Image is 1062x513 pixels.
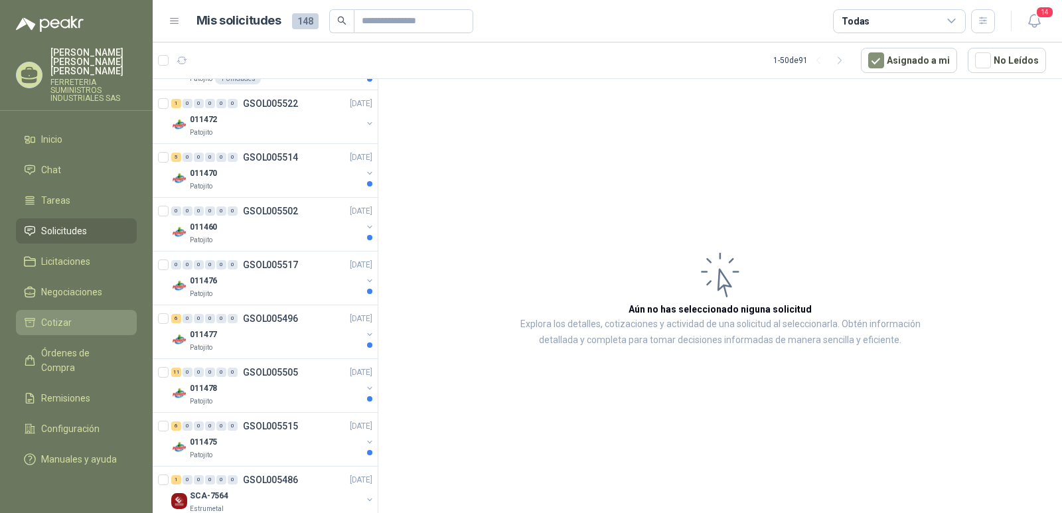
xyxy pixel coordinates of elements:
div: 1 [171,475,181,484]
p: SCA-7564 [190,490,228,502]
div: 0 [171,260,181,269]
a: Configuración [16,416,137,441]
a: Solicitudes [16,218,137,244]
div: 0 [183,260,192,269]
div: 0 [205,421,215,431]
p: Patojito [190,396,212,407]
div: 0 [194,314,204,323]
a: Inicio [16,127,137,152]
h1: Mis solicitudes [196,11,281,31]
div: 0 [183,99,192,108]
p: GSOL005514 [243,153,298,162]
div: 1 Unidades [215,74,261,84]
div: 0 [228,475,238,484]
div: 0 [205,368,215,377]
img: Company Logo [171,117,187,133]
button: 14 [1022,9,1046,33]
p: [DATE] [350,366,372,379]
p: 011476 [190,275,217,287]
p: GSOL005486 [243,475,298,484]
div: 0 [216,475,226,484]
div: 0 [183,368,192,377]
div: 0 [228,421,238,431]
div: 0 [183,421,192,431]
a: 6 0 0 0 0 0 GSOL005496[DATE] Company Logo011477Patojito [171,311,375,353]
div: 0 [228,153,238,162]
span: search [337,16,346,25]
img: Company Logo [171,386,187,402]
div: 0 [205,475,215,484]
span: 14 [1035,6,1054,19]
p: [PERSON_NAME] [PERSON_NAME] [PERSON_NAME] [50,48,137,76]
div: 0 [194,475,204,484]
div: 0 [216,368,226,377]
p: GSOL005496 [243,314,298,323]
div: 0 [216,421,226,431]
div: 0 [216,153,226,162]
span: Chat [41,163,61,177]
img: Company Logo [171,439,187,455]
img: Company Logo [171,224,187,240]
p: Patojito [190,181,212,192]
p: 011475 [190,436,217,449]
span: Configuración [41,421,100,436]
div: 6 [171,314,181,323]
span: Tareas [41,193,70,208]
p: 011478 [190,382,217,395]
p: [DATE] [350,313,372,325]
div: 0 [194,206,204,216]
p: [DATE] [350,151,372,164]
a: 5 0 0 0 0 0 GSOL005514[DATE] Company Logo011470Patojito [171,149,375,192]
div: 0 [228,314,238,323]
span: Negociaciones [41,285,102,299]
p: [DATE] [350,205,372,218]
a: 0 0 0 0 0 0 GSOL005502[DATE] Company Logo011460Patojito [171,203,375,246]
div: 0 [183,314,192,323]
p: FERRETERIA SUMINISTROS INDUSTRIALES SAS [50,78,137,102]
a: 6 0 0 0 0 0 GSOL005515[DATE] Company Logo011475Patojito [171,418,375,461]
span: Licitaciones [41,254,90,269]
a: 0 0 0 0 0 0 GSOL005517[DATE] Company Logo011476Patojito [171,257,375,299]
p: GSOL005505 [243,368,298,377]
img: Company Logo [171,493,187,509]
div: 11 [171,368,181,377]
div: 0 [216,206,226,216]
img: Company Logo [171,171,187,186]
p: 011477 [190,329,217,341]
a: Negociaciones [16,279,137,305]
div: 0 [194,153,204,162]
div: 0 [171,206,181,216]
div: 0 [205,153,215,162]
div: 0 [183,206,192,216]
div: 5 [171,153,181,162]
p: Patojito [190,342,212,353]
p: GSOL005517 [243,260,298,269]
div: 0 [205,260,215,269]
p: Patojito [190,450,212,461]
div: 0 [228,99,238,108]
p: GSOL005502 [243,206,298,216]
div: 0 [228,260,238,269]
span: Remisiones [41,391,90,405]
span: Manuales y ayuda [41,452,117,467]
div: 0 [205,99,215,108]
p: Patojito [190,235,212,246]
span: Solicitudes [41,224,87,238]
div: 0 [183,153,192,162]
p: 011472 [190,113,217,126]
a: Licitaciones [16,249,137,274]
div: 1 - 50 de 91 [773,50,850,71]
button: Asignado a mi [861,48,957,73]
p: [DATE] [350,259,372,271]
div: 0 [216,260,226,269]
a: Manuales y ayuda [16,447,137,472]
a: Chat [16,157,137,183]
img: Company Logo [171,278,187,294]
div: 0 [194,421,204,431]
div: Todas [842,14,870,29]
img: Company Logo [171,332,187,348]
div: 0 [216,314,226,323]
a: Tareas [16,188,137,213]
p: [DATE] [350,420,372,433]
p: GSOL005515 [243,421,298,431]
